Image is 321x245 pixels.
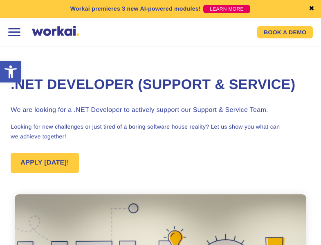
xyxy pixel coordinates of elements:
[257,26,313,38] a: BOOK A DEMO
[11,105,310,115] h3: We are looking for a .NET Developer to actively support our Support & Service Team.
[70,4,201,13] p: Workai premieres 3 new AI-powered modules!
[203,5,250,13] a: LEARN MORE
[11,122,310,141] p: Looking for new challenges or just tired of a boring software house reality? Let us show you what...
[11,76,310,94] h1: .NET Developer (Support & Service)
[309,6,314,12] a: ✖
[11,153,79,173] a: APPLY [DATE]!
